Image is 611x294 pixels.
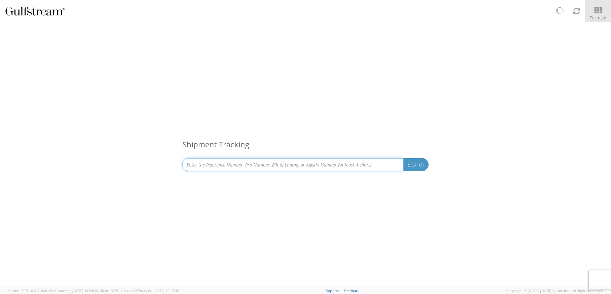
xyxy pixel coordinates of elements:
[344,288,360,293] a: Feedback
[403,158,429,171] button: Search
[59,288,98,293] span: master, [DATE] 11:54:36
[182,131,429,158] h3: Shipment Tracking
[5,6,65,17] img: gulfstream-logo-030f482cb65ec2084a9d.png
[590,15,607,21] span: Forms
[603,15,607,21] span: ▼
[326,288,340,293] a: Support
[8,288,98,293] span: Server: 2025.16.0-21b0bc45e7b
[99,288,179,293] span: Client: 2025.14.0-cea8157
[140,288,179,293] span: master, [DATE] 12:25:43
[182,158,404,171] input: Enter the Reference Number, Pro Number, Bill of Lading, or Agistix Number (at least 4 chars)
[506,288,603,293] span: Copyright © [DATE]-[DATE] Agistix Inc., All Rights Reserved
